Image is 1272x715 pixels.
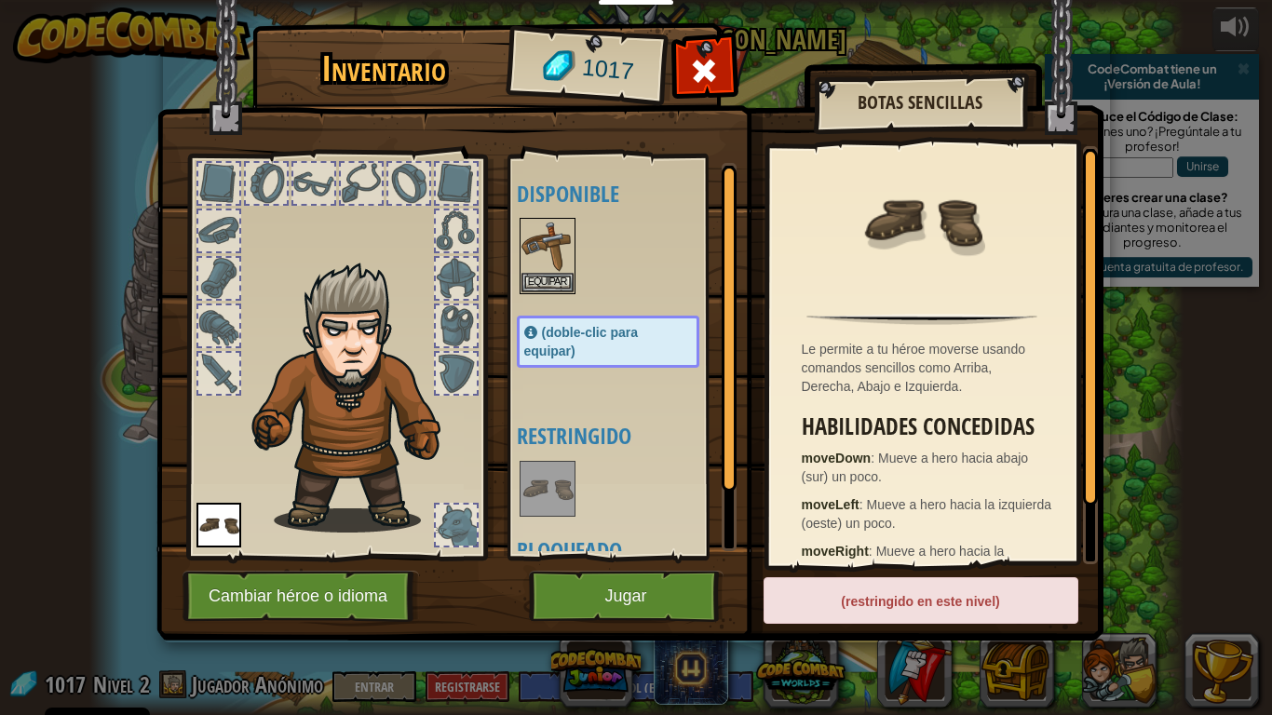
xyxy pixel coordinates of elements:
div: Le permite a tu héroe moverse usando comandos sencillos como Arriba, Derecha, Abajo e Izquierda. [802,340,1052,396]
strong: moveRight [802,544,869,559]
img: hair_m2.png [243,262,471,533]
h4: Bloqueado [517,538,737,562]
img: portrait.png [521,463,574,515]
button: Jugar [529,571,724,622]
span: : [869,544,876,559]
div: (restringido en este nivel) [764,577,1078,624]
span: Mueve a hero hacia la derecha (este) un poco. [802,544,1005,577]
img: portrait.png [861,160,982,281]
span: 1017 [580,51,635,88]
img: portrait.png [521,220,574,272]
span: : [871,451,878,465]
img: hr.png [806,314,1036,325]
img: portrait.png [196,503,241,547]
h1: Inventario [265,49,503,88]
span: Mueve a hero hacia la izquierda (oeste) un poco. [802,497,1051,531]
span: Mueve a hero hacia abajo (sur) un poco. [802,451,1029,484]
h2: Botas Sencillas [832,92,1008,113]
button: Cambiar héroe o idioma [183,571,419,622]
h4: Restringido [517,424,737,448]
span: (doble-clic para equipar) [524,325,638,358]
h4: Disponible [517,182,737,206]
h3: Habilidades concedidas [802,414,1052,439]
button: Equipar [521,273,574,292]
span: : [859,497,867,512]
strong: moveDown [802,451,872,465]
strong: moveLeft [802,497,859,512]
